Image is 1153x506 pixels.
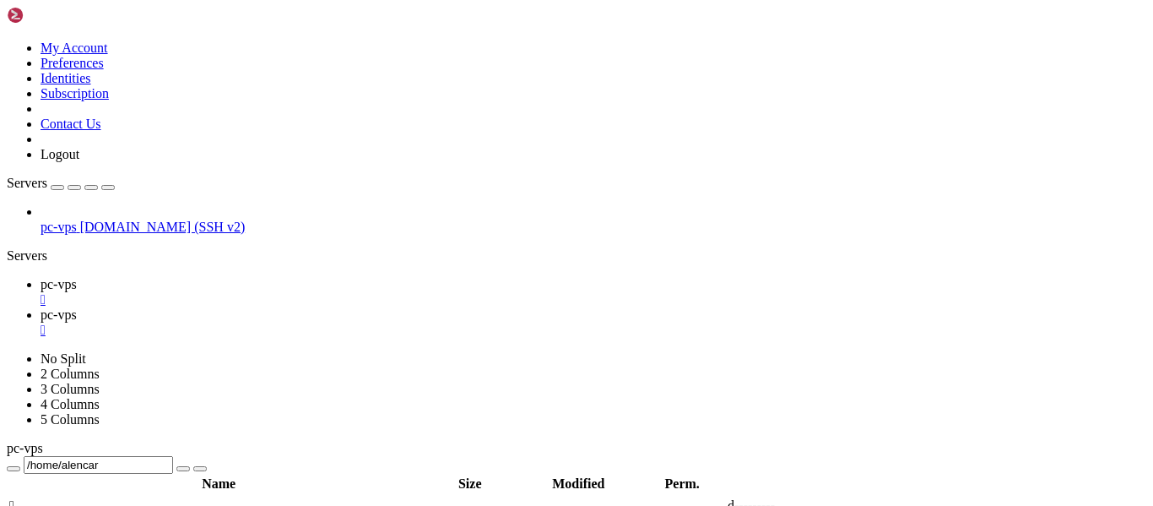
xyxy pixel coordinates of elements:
th: Size: activate to sort column ascending [430,476,509,492]
a: No Split [41,351,86,366]
a: My Account [41,41,108,55]
a: 5 Columns [41,412,100,427]
input: Current Folder [24,456,173,474]
a: 4 Columns [41,397,100,411]
a: Subscription [41,86,109,101]
a: Logout [41,147,79,161]
a:  [41,292,1146,307]
a: Contact Us [41,117,101,131]
a: 3 Columns [41,382,100,396]
a: 2 Columns [41,367,100,381]
a: pc-vps [41,307,1146,338]
th: Modified: activate to sort column ascending [511,476,646,492]
img: Shellngn [7,7,104,24]
li: pc-vps [DOMAIN_NAME] (SSH v2) [41,204,1146,235]
span: Servers [7,176,47,190]
span: pc-vps [41,220,77,234]
th: Name: activate to sort column descending [8,476,429,492]
a: pc-vps [41,277,1146,307]
a:  [41,323,1146,338]
a: Identities [41,71,91,85]
a: pc-vps [DOMAIN_NAME] (SSH v2) [41,220,1146,235]
span: pc-vps [41,307,77,322]
span: pc-vps [41,277,77,291]
a: Servers [7,176,115,190]
a: Preferences [41,56,104,70]
th: Perm.: activate to sort column ascending [648,476,717,492]
div: Servers [7,248,1146,264]
span: pc-vps [7,441,43,455]
span: [DOMAIN_NAME] (SSH v2) [80,220,246,234]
